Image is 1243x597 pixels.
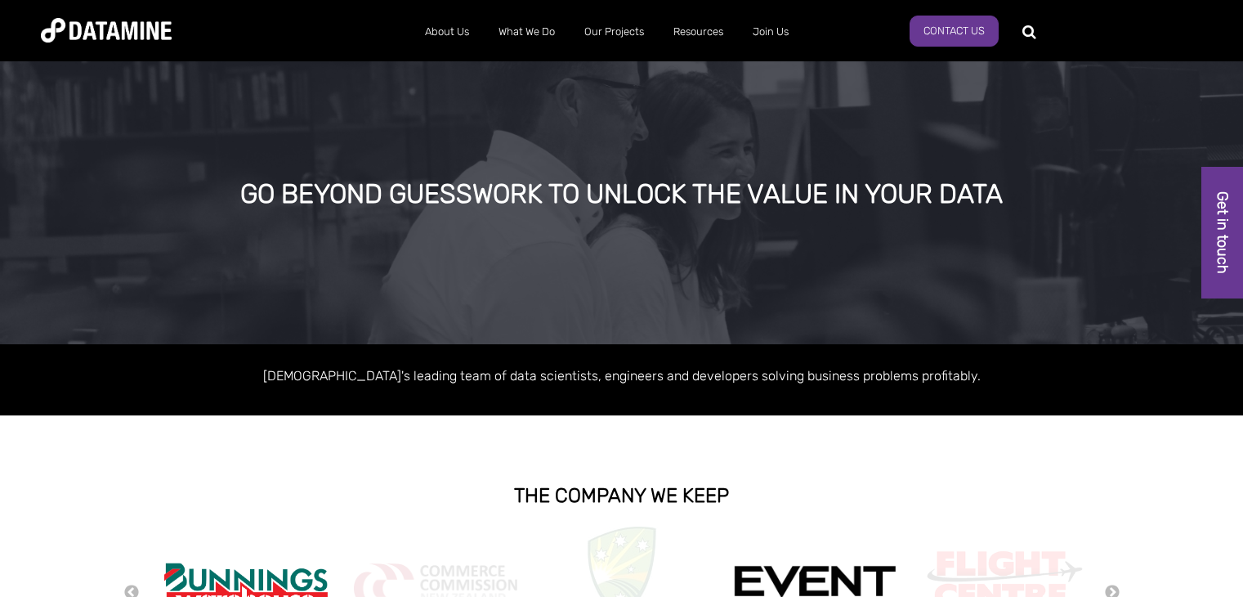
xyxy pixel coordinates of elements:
[738,11,803,53] a: Join Us
[1201,167,1243,298] a: Get in touch
[145,180,1098,209] div: GO BEYOND GUESSWORK TO UNLOCK THE VALUE IN YOUR DATA
[910,16,999,47] a: Contact Us
[410,11,484,53] a: About Us
[514,484,729,507] strong: THE COMPANY WE KEEP
[484,11,570,53] a: What We Do
[41,18,172,43] img: Datamine
[570,11,659,53] a: Our Projects
[156,365,1088,387] p: [DEMOGRAPHIC_DATA]'s leading team of data scientists, engineers and developers solving business p...
[659,11,738,53] a: Resources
